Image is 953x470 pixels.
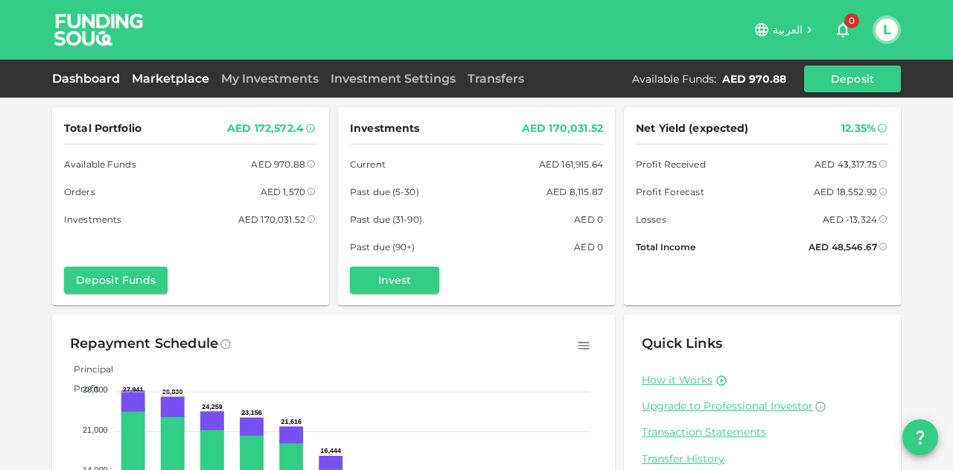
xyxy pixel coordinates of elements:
span: Net Yield (expected) [636,119,749,138]
span: Available Funds [64,156,136,172]
span: Profit Received [636,156,706,172]
div: AED 1,570 [261,184,305,200]
span: Upgrade to Professional Investor [642,399,813,413]
div: AED 172,572.4 [227,119,304,138]
span: Investments [350,119,419,138]
span: Profit Forecast [636,184,704,200]
div: AED 170,031.52 [238,212,305,227]
div: AED -13,324 [823,212,877,227]
button: 0 [828,15,858,45]
tspan: 21,000 [83,425,108,434]
button: question [902,419,938,455]
button: Deposit Funds [64,267,168,293]
button: Deposit [804,66,901,92]
a: Transaction Statements [642,425,883,439]
a: Dashboard [52,72,126,86]
a: Investment Settings [325,72,462,86]
span: Quick Links [642,335,722,352]
div: Available Funds : [632,72,716,86]
span: Current [350,156,386,172]
span: Profit [63,383,99,394]
div: AED 161,915.64 [539,156,603,172]
a: How it Works [642,373,713,387]
div: AED 970.88 [722,72,786,86]
a: My Investments [215,72,325,86]
div: AED 43,317.75 [815,156,877,172]
div: AED 8,115.87 [546,184,603,200]
div: AED 18,552.92 [814,184,877,200]
span: Past due (90+) [350,239,415,255]
span: Total Income [636,239,695,255]
span: Past due (31-90) [350,212,422,227]
a: Transfers [462,72,530,86]
div: 12.35% [841,119,876,138]
a: Transfer History [642,452,883,466]
button: L [876,19,898,41]
span: Past due (5-30) [350,184,419,200]
span: Orders [64,184,95,200]
span: العربية [773,23,803,36]
a: Marketplace [126,72,215,86]
span: Total Portfolio [64,119,141,138]
span: Investments [64,212,121,227]
div: AED 970.88 [251,156,305,172]
tspan: 28,000 [83,385,108,394]
button: Invest [350,267,439,293]
span: Principal [63,363,113,375]
a: Upgrade to Professional Investor [642,399,883,413]
div: AED 170,031.52 [522,119,603,138]
span: 0 [844,13,859,28]
div: AED 0 [574,212,603,227]
div: Repayment Schedule [70,332,218,356]
div: AED 48,546.67 [809,239,877,255]
span: Losses [636,212,666,227]
div: AED 0 [574,239,603,255]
